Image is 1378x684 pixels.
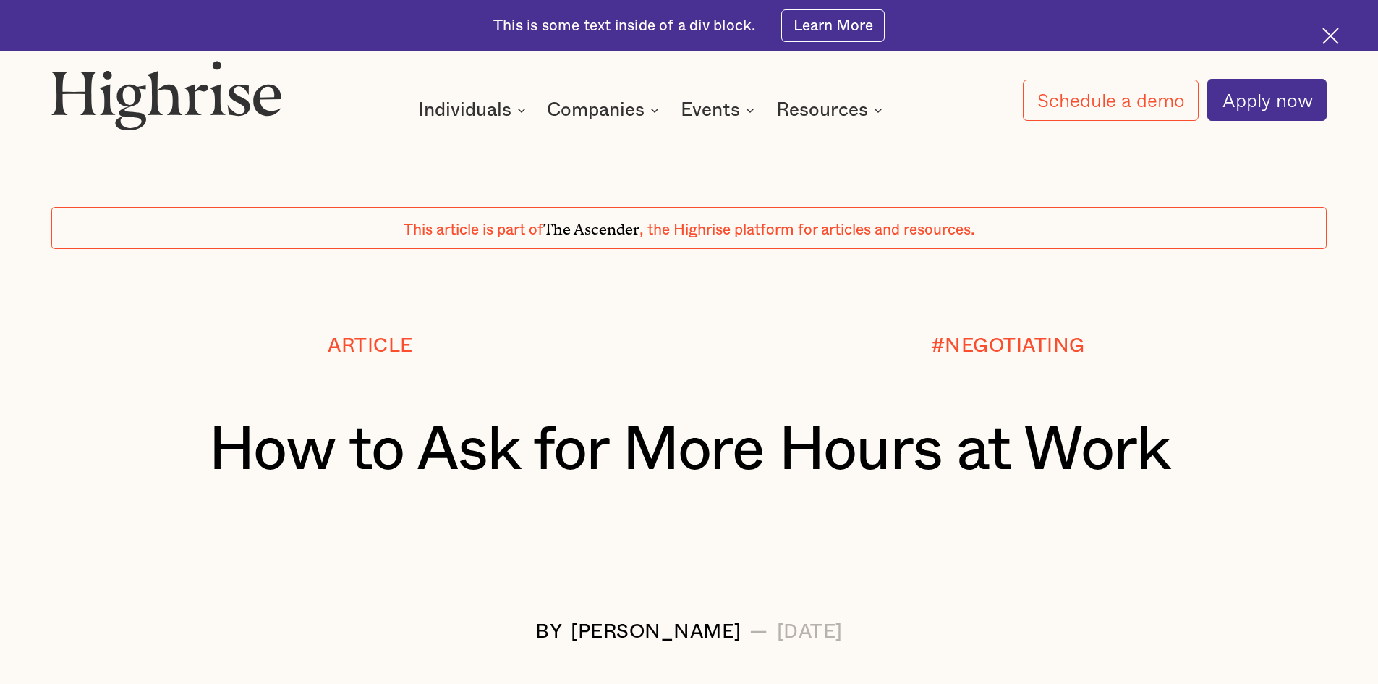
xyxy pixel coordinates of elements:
[493,16,755,36] div: This is some text inside of a div block.
[1207,79,1327,121] a: Apply now
[547,101,663,119] div: Companies
[931,335,1085,356] div: #NEGOTIATING
[776,101,887,119] div: Resources
[681,101,759,119] div: Events
[404,222,543,237] span: This article is part of
[639,222,974,237] span: , the Highrise platform for articles and resources.
[1322,28,1339,44] img: Cross icon
[776,101,868,119] div: Resources
[777,621,843,642] div: [DATE]
[105,417,1274,484] h1: How to Ask for More Hours at Work
[571,621,741,642] div: [PERSON_NAME]
[781,9,885,42] a: Learn More
[328,335,413,356] div: Article
[547,101,645,119] div: Companies
[418,101,530,119] div: Individuals
[418,101,511,119] div: Individuals
[749,621,768,642] div: —
[51,60,281,130] img: Highrise logo
[543,216,639,235] span: The Ascender
[681,101,740,119] div: Events
[1023,80,1199,121] a: Schedule a demo
[535,621,562,642] div: BY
